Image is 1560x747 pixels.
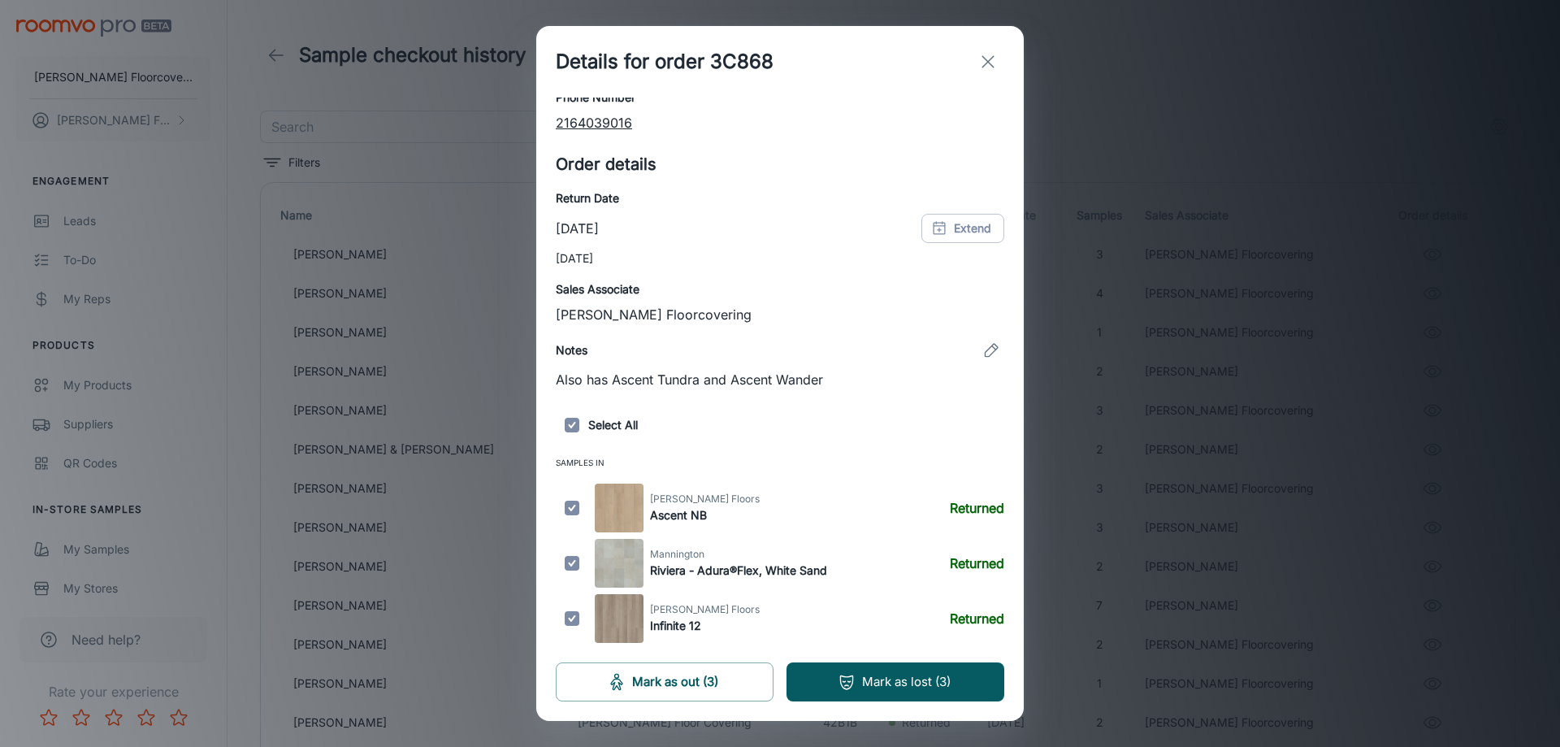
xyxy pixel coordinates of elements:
button: exit [972,46,1004,78]
h6: Riviera - Adura®Flex, White Sand [650,562,827,580]
button: Mark as lost (3) [786,662,1004,701]
p: Also has Ascent Tundra and Ascent Wander [556,370,1004,389]
h6: Returned [950,609,1004,628]
h6: Sales Associate [556,280,1004,298]
span: [PERSON_NAME] Floors [650,492,760,506]
h1: Details for order 3C868 [556,47,773,76]
p: [PERSON_NAME] Floorcovering [556,305,1004,324]
h6: Returned [950,498,1004,518]
span: Mannington [650,547,827,562]
h6: Select All [556,409,1004,441]
p: [DATE] [556,250,1004,267]
img: Ascent NB [595,484,643,532]
h6: Infinite 12 [650,617,760,635]
p: [DATE] [556,219,599,238]
h5: Order details [556,152,1004,176]
h6: Ascent NB [650,506,760,524]
span: Samples In [556,454,1004,477]
h6: Return Date [556,189,1004,207]
button: Mark as out (3) [556,662,773,701]
button: Extend [921,214,1004,243]
a: 2164039016 [556,115,632,131]
img: Riviera - Adura®Flex, White Sand [595,539,643,588]
span: [PERSON_NAME] Floors [650,602,760,617]
h6: Phone Number [556,89,1004,106]
h6: Returned [950,554,1004,573]
h6: Notes [556,341,587,359]
img: Infinite 12 [595,594,643,643]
